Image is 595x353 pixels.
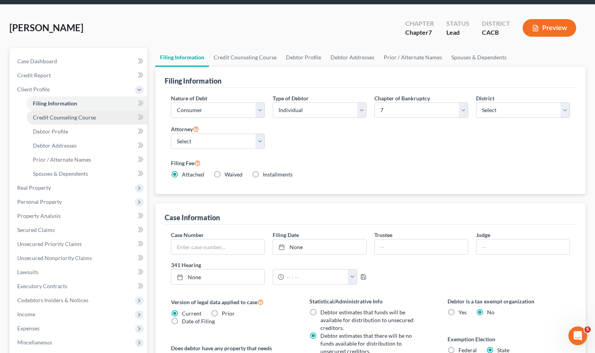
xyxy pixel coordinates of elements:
[17,72,51,78] span: Credit Report
[320,309,413,331] span: Debtor estimates that funds will be available for distribution to unsecured creditors.
[11,209,147,223] a: Property Analysis
[374,94,430,102] label: Chapter of Bankruptcy
[17,212,61,219] span: Property Analysis
[11,237,147,251] a: Unsecured Priority Claims
[182,171,204,178] span: Attached
[17,184,51,191] span: Real Property
[405,19,434,28] div: Chapter
[171,231,204,239] label: Case Number
[482,28,510,37] div: CACB
[222,310,235,317] span: Prior
[273,231,299,239] label: Filing Date
[171,297,293,307] label: Version of legal data applied to case
[27,167,147,181] a: Spouses & Dependents
[326,48,379,67] a: Debtor Addresses
[482,19,510,28] div: District
[476,239,570,254] input: --
[11,265,147,279] a: Lawsuits
[155,48,209,67] a: Filing Information
[225,171,243,178] span: Waived
[405,28,434,37] div: Chapter
[17,311,35,317] span: Income
[487,309,494,316] span: No
[33,170,88,177] span: Spouses & Dependents
[476,231,490,239] label: Judge
[568,326,587,345] iframe: Intercom live chat
[309,297,432,305] label: Statistical/Administrative Info
[27,125,147,139] a: Debtor Profile
[165,213,220,222] div: Case Information
[273,239,366,254] a: None
[523,19,576,37] button: Preview
[281,48,326,67] a: Debtor Profile
[209,48,281,67] a: Credit Counseling Course
[17,58,57,64] span: Case Dashboard
[284,269,348,284] input: -- : --
[17,283,67,289] span: Executory Contracts
[17,226,55,233] span: Secured Claims
[171,158,570,168] label: Filing Fee
[33,142,77,149] span: Debtor Addresses
[171,239,264,254] input: Enter case number...
[17,325,40,332] span: Expenses
[165,76,221,86] div: Filing Information
[17,297,88,303] span: Codebtors Insiders & Notices
[182,310,201,317] span: Current
[446,28,469,37] div: Lead
[33,114,96,121] span: Credit Counseling Course
[17,339,52,346] span: Miscellaneous
[428,29,432,36] span: 7
[27,153,147,167] a: Prior / Alternate Names
[9,22,83,33] span: [PERSON_NAME]
[375,239,468,254] input: --
[33,128,68,135] span: Debtor Profile
[11,279,147,293] a: Executory Contracts
[447,48,511,67] a: Spouses & Dependents
[11,223,147,237] a: Secured Claims
[27,96,147,111] a: Filing Information
[17,269,38,275] span: Lawsuits
[17,86,50,93] span: Client Profile
[448,297,570,305] label: Debtor is a tax exempt organization
[171,269,264,284] a: None
[27,111,147,125] a: Credit Counseling Course
[374,231,392,239] label: Trustee
[458,309,467,316] span: Yes
[379,48,447,67] a: Prior / Alternate Names
[476,94,494,102] label: District
[11,54,147,68] a: Case Dashboard
[17,198,62,205] span: Personal Property
[171,124,199,134] label: Attorney
[33,100,77,107] span: Filing Information
[17,255,92,261] span: Unsecured Nonpriority Claims
[17,241,82,247] span: Unsecured Priority Claims
[182,318,215,324] span: Date of Filing
[263,171,293,178] span: Installments
[171,94,207,102] label: Nature of Debt
[273,94,309,102] label: Type of Debtor
[446,19,469,28] div: Status
[11,251,147,265] a: Unsecured Nonpriority Claims
[584,326,591,333] span: 5
[448,335,570,343] label: Exemption Election
[167,261,370,269] label: 341 Hearing
[11,68,147,82] a: Credit Report
[33,156,91,163] span: Prior / Alternate Names
[27,139,147,153] a: Debtor Addresses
